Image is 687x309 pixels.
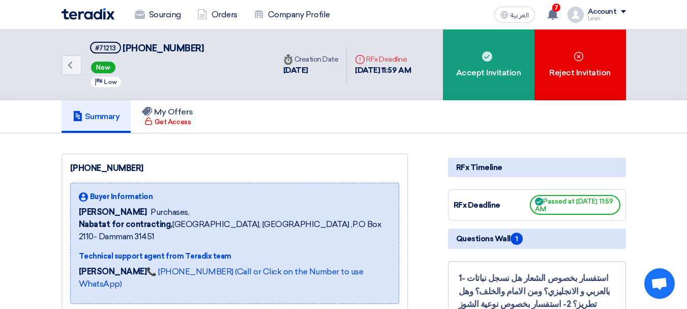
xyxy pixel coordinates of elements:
[511,12,529,19] span: العربية
[95,45,116,51] div: #71213
[127,4,189,26] a: Sourcing
[530,195,620,215] span: Passed at [DATE] 11:59 AM
[90,191,153,202] span: Buyer Information
[552,4,560,12] span: 7
[443,30,534,100] div: Accept Invitation
[511,233,523,245] span: 1
[79,251,391,262] div: Technical support agent from Teradix team
[283,65,339,76] div: [DATE]
[79,218,391,243] span: [GEOGRAPHIC_DATA], [GEOGRAPHIC_DATA] ,P.O Box 2110- Dammam 31451
[283,54,339,65] div: Creation Date
[494,7,535,23] button: العربية
[104,78,117,86] span: Low
[355,65,411,76] div: [DATE] 11:59 AM
[62,8,114,20] img: Teradix logo
[79,206,147,218] span: [PERSON_NAME]
[448,158,626,177] div: RFx Timeline
[355,54,411,65] div: RFx Deadline
[131,100,204,133] a: My Offers Get Access
[588,16,626,21] div: Leen
[79,219,172,229] b: Nabatat for contracting,
[534,30,626,100] div: Reject Invitation
[79,267,147,276] strong: [PERSON_NAME]
[90,42,204,54] h5: 4087-911-8100015627
[567,7,584,23] img: profile_test.png
[62,100,131,133] a: Summary
[70,162,399,175] div: [PHONE_NUMBER]
[151,206,189,218] span: Purchases,
[91,62,115,73] span: New
[644,268,675,299] div: Open chat
[189,4,246,26] a: Orders
[144,117,191,127] div: Get Access
[588,8,617,16] div: Account
[123,43,204,54] span: [PHONE_NUMBER]
[73,111,120,122] h5: Summary
[142,107,193,117] h5: My Offers
[456,233,523,245] span: Questions Wall
[79,267,364,289] a: 📞 [PHONE_NUMBER] (Call or Click on the Number to use WhatsApp)
[246,4,338,26] a: Company Profile
[454,200,530,211] div: RFx Deadline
